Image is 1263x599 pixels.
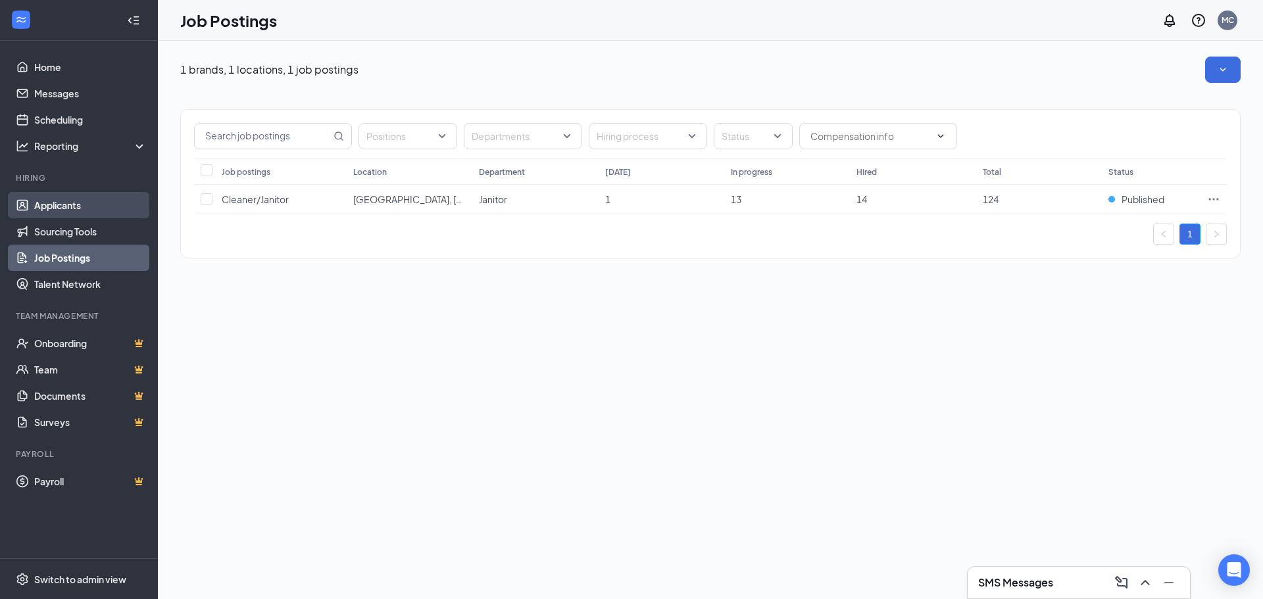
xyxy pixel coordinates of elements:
button: left [1153,224,1174,245]
span: 14 [856,193,867,205]
span: left [1160,230,1168,238]
input: Search job postings [195,124,331,149]
svg: Analysis [16,139,29,153]
svg: Ellipses [1207,193,1220,206]
a: TeamCrown [34,356,147,383]
span: 1 [605,193,610,205]
a: Job Postings [34,245,147,271]
li: Previous Page [1153,224,1174,245]
th: Hired [850,158,976,185]
h1: Job Postings [180,9,277,32]
div: Hiring [16,172,144,183]
input: Compensation info [810,129,930,143]
a: SurveysCrown [34,409,147,435]
div: Switch to admin view [34,573,126,586]
svg: ChevronDown [935,131,946,141]
a: Applicants [34,192,147,218]
div: Location [353,166,387,178]
a: Home [34,54,147,80]
th: [DATE] [599,158,724,185]
th: In progress [724,158,850,185]
th: Status [1102,158,1201,185]
a: Talent Network [34,271,147,297]
span: [GEOGRAPHIC_DATA], [GEOGRAPHIC_DATA] [353,193,549,205]
li: Next Page [1206,224,1227,245]
div: Reporting [34,139,147,153]
button: ComposeMessage [1111,572,1132,593]
svg: Collapse [127,14,140,27]
td: Janitor [472,185,598,214]
svg: SmallChevronDown [1216,63,1229,76]
a: Scheduling [34,107,147,133]
svg: MagnifyingGlass [334,131,344,141]
button: right [1206,224,1227,245]
svg: ChevronUp [1137,575,1153,590]
span: right [1212,230,1220,238]
span: Janitor [479,193,507,205]
span: 13 [731,193,741,205]
svg: Minimize [1161,575,1177,590]
svg: Settings [16,573,29,586]
div: Open Intercom Messenger [1218,554,1250,586]
th: Total [976,158,1102,185]
svg: QuestionInfo [1191,12,1206,28]
a: Sourcing Tools [34,218,147,245]
button: SmallChevronDown [1205,57,1241,83]
button: ChevronUp [1135,572,1156,593]
h3: SMS Messages [978,575,1053,590]
svg: Notifications [1162,12,1177,28]
svg: ComposeMessage [1114,575,1129,590]
span: Published [1122,193,1164,206]
button: Minimize [1158,572,1179,593]
td: Detroit Lakes, MN [347,185,472,214]
div: MC [1222,14,1234,26]
a: OnboardingCrown [34,330,147,356]
li: 1 [1179,224,1201,245]
div: Job postings [222,166,270,178]
p: 1 brands, 1 locations, 1 job postings [180,62,359,77]
svg: WorkstreamLogo [14,13,28,26]
a: DocumentsCrown [34,383,147,409]
a: 1 [1180,224,1200,244]
div: Payroll [16,448,144,460]
span: 124 [983,193,999,205]
div: Team Management [16,310,144,322]
a: Messages [34,80,147,107]
span: Cleaner/Janitor [222,193,289,205]
div: Department [479,166,525,178]
a: PayrollCrown [34,468,147,494]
